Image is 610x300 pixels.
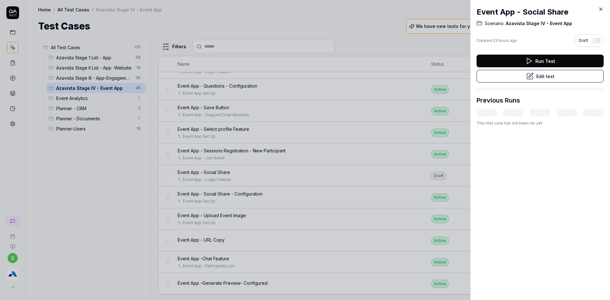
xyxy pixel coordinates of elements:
[477,120,604,126] div: This test case has not been run yet
[477,6,604,18] h2: Event App - Social Share
[505,20,572,27] span: Azavista Stage IV - Event App
[579,38,588,43] span: Draft
[485,20,505,27] span: Scenario:
[477,38,517,43] div: Created
[477,96,520,105] h3: Previous Runs
[493,38,517,43] time: 23 hours ago
[477,70,604,83] button: Edit test
[477,55,604,67] button: Run Test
